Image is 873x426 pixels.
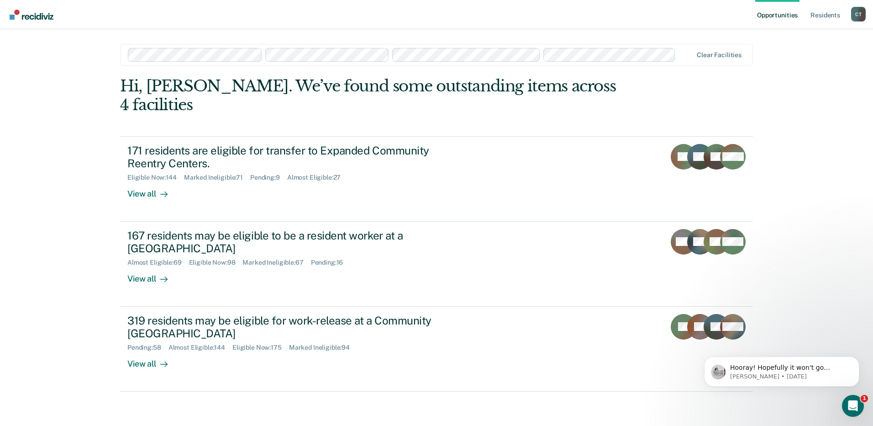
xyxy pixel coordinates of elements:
div: Pending : 16 [311,259,351,266]
iframe: Intercom notifications message [690,337,873,401]
div: Eligible Now : 175 [232,344,289,351]
div: Eligible Now : 144 [127,174,184,181]
div: Eligible Now : 98 [189,259,243,266]
img: Recidiviz [10,10,53,20]
a: 167 residents may be eligible to be a resident worker at a [GEOGRAPHIC_DATA]Almost Eligible:69Eli... [120,222,753,307]
div: 171 residents are eligible for transfer to Expanded Community Reentry Centers. [127,144,448,170]
div: 167 residents may be eligible to be a resident worker at a [GEOGRAPHIC_DATA] [127,229,448,256]
div: Almost Eligible : 27 [287,174,348,181]
div: View all [127,181,179,199]
div: View all [127,351,179,369]
a: 319 residents may be eligible for work-release at a Community [GEOGRAPHIC_DATA]Pending:58Almost E... [120,307,753,392]
div: Almost Eligible : 69 [127,259,189,266]
div: Marked Ineligible : 94 [289,344,357,351]
div: Clear facilities [697,51,742,59]
div: View all [127,266,179,284]
a: 171 residents are eligible for transfer to Expanded Community Reentry Centers.Eligible Now:144Mar... [120,136,753,222]
div: Pending : 58 [127,344,168,351]
div: 319 residents may be eligible for work-release at a Community [GEOGRAPHIC_DATA] [127,314,448,341]
button: Profile dropdown button [851,7,866,21]
div: C T [851,7,866,21]
div: Almost Eligible : 144 [168,344,232,351]
div: Marked Ineligible : 71 [184,174,250,181]
div: Hi, [PERSON_NAME]. We’ve found some outstanding items across 4 facilities [120,77,626,114]
span: 1 [861,395,868,402]
div: Pending : 9 [250,174,287,181]
iframe: Intercom live chat [842,395,864,417]
div: Marked Ineligible : 67 [242,259,310,266]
